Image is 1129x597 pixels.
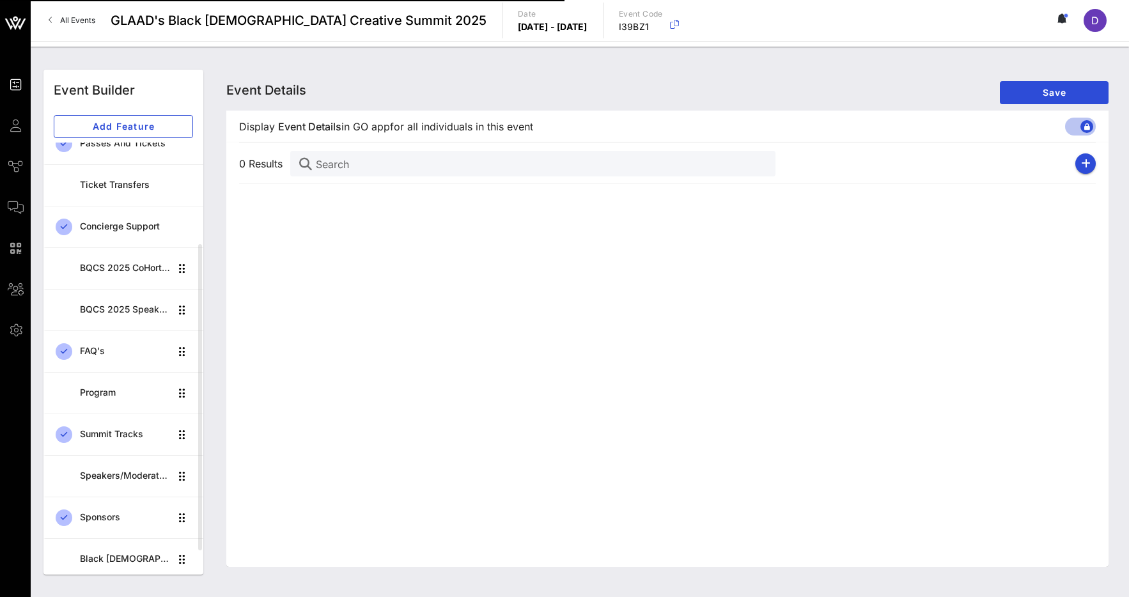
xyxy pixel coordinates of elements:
span: All Events [60,15,95,25]
div: BQCS 2025 Speaker Lineup [80,304,170,315]
div: Concierge Support [80,221,193,232]
a: FAQ's [43,330,203,372]
a: Concierge Support [43,206,203,247]
a: Sponsors [43,497,203,538]
p: I39BZ1 [619,20,663,33]
p: [DATE] - [DATE] [518,20,588,33]
span: Event Details [226,82,306,98]
div: Passes and Tickets [80,138,193,149]
a: Black [DEMOGRAPHIC_DATA] Creative Summit CoHort [43,538,203,580]
div: D [1084,9,1107,32]
div: Sponsors [80,512,170,523]
button: Save [1000,81,1109,104]
div: Summit Tracks [80,429,170,440]
a: BQCS 2025 Speaker Lineup [43,289,203,330]
span: GLAAD's Black [DEMOGRAPHIC_DATA] Creative Summit 2025 [111,11,487,30]
span: Save [1010,87,1098,98]
a: Passes and Tickets [43,123,203,164]
p: Event Code [619,8,663,20]
div: BQCS 2025 CoHort Guestbook [80,263,170,274]
span: for all individuals in this event [390,119,533,134]
a: Summit Tracks [43,414,203,455]
button: Add Feature [54,115,193,138]
span: Add Feature [65,121,182,132]
div: Ticket Transfers [80,180,193,190]
p: Date [518,8,588,20]
a: All Events [41,10,103,31]
div: Black [DEMOGRAPHIC_DATA] Creative Summit CoHort [80,554,170,564]
span: D [1091,14,1099,27]
div: FAQ's [80,346,170,357]
a: BQCS 2025 CoHort Guestbook [43,247,203,289]
div: Program [80,387,170,398]
a: Program [43,372,203,414]
span: 0 Results [239,156,290,171]
span: Display in GO app [239,119,533,134]
div: Event Builder [54,81,135,100]
div: Speakers/Moderators [80,470,170,481]
a: Ticket Transfers [43,164,203,206]
a: Speakers/Moderators [43,455,203,497]
span: Event Details [278,119,341,134]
